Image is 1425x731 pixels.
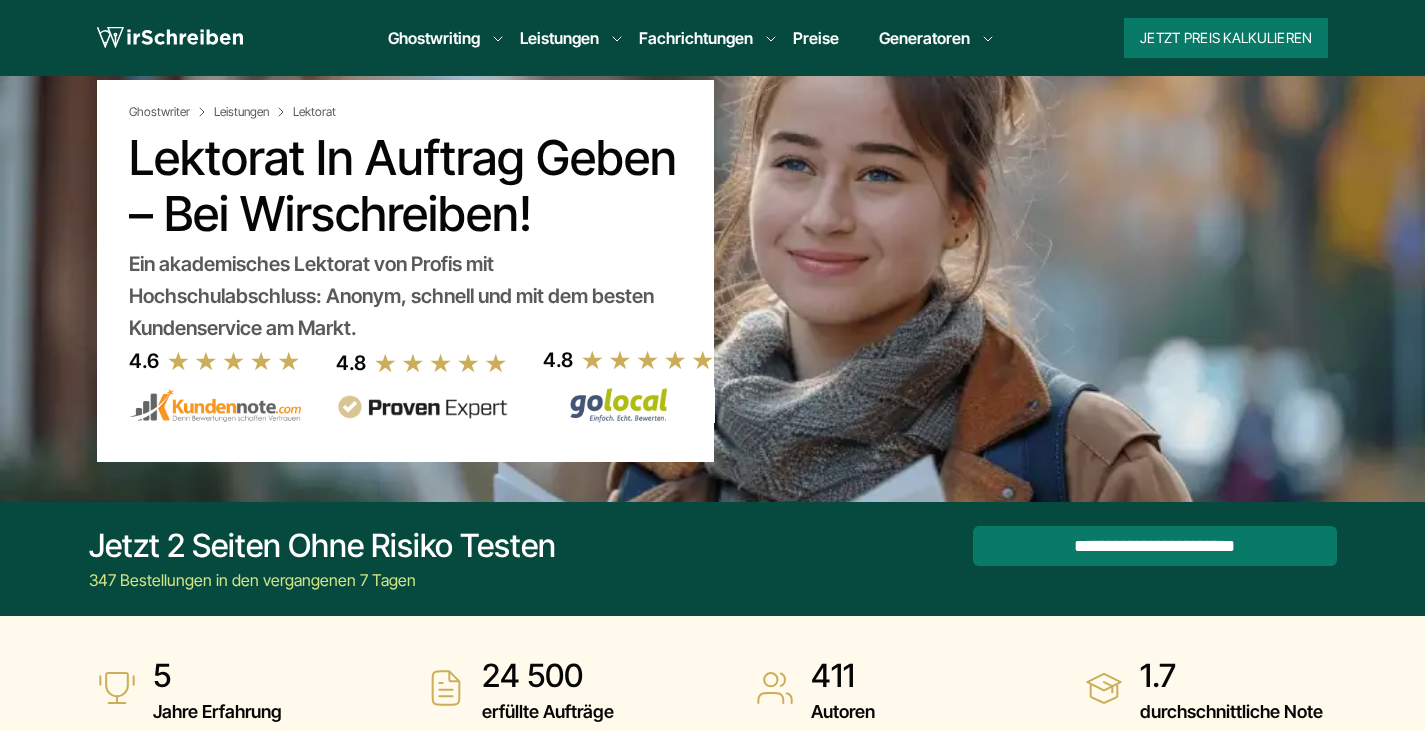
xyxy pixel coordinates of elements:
[89,568,556,592] div: 347 Bestellungen in den vergangenen 7 Tagen
[520,26,599,50] a: Leistungen
[129,104,210,120] a: Ghostwriter
[482,696,614,728] span: erfüllte Aufträge
[129,389,301,423] img: kundennote
[879,26,970,50] a: Generatoren
[374,352,508,374] img: stars
[543,387,715,423] img: Wirschreiben Bewertungen
[167,350,301,372] img: stars
[89,526,556,566] div: Jetzt 2 Seiten ohne Risiko testen
[793,28,839,48] a: Preise
[129,130,682,242] h1: Lektorat in Auftrag geben – Bei Wirschreiben!
[581,349,715,371] img: stars
[336,347,366,379] div: 4.8
[543,344,573,376] div: 4.8
[811,656,875,696] strong: 411
[426,668,466,708] img: erfüllte Aufträge
[153,656,282,696] strong: 5
[336,395,508,420] img: provenexpert reviews
[129,248,682,344] div: Ein akademisches Lektorat von Profis mit Hochschulabschluss: Anonym, schnell und mit dem besten K...
[97,23,243,53] img: logo wirschreiben
[293,104,336,120] span: Lektorat
[639,26,753,50] a: Fachrichtungen
[214,104,289,120] a: Leistungen
[388,26,480,50] a: Ghostwriting
[1124,18,1328,58] button: Jetzt Preis kalkulieren
[482,656,614,696] strong: 24 500
[153,696,282,728] span: Jahre Erfahrung
[1140,656,1323,696] strong: 1.7
[1140,696,1323,728] span: durchschnittliche Note
[1084,668,1124,708] img: durchschnittliche Note
[811,696,875,728] span: Autoren
[129,345,159,377] div: 4.6
[97,668,137,708] img: Jahre Erfahrung
[755,668,795,708] img: Autoren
